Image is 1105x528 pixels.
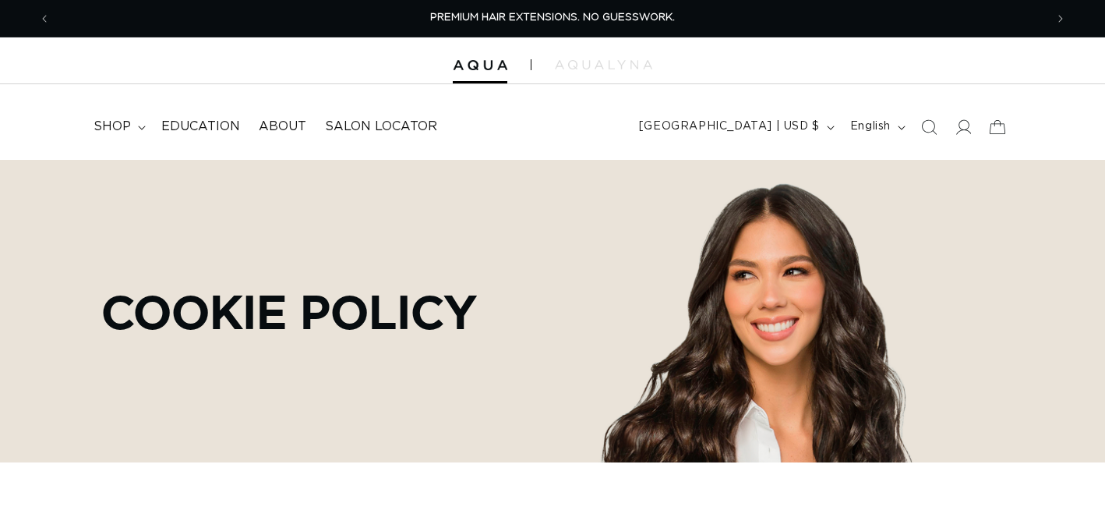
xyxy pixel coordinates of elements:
img: aqualyna.com [555,60,652,69]
span: PREMIUM HAIR EXTENSIONS. NO GUESSWORK. [430,12,675,23]
span: shop [94,119,131,135]
button: [GEOGRAPHIC_DATA] | USD $ [630,112,841,142]
span: English [850,119,891,135]
a: About [249,109,316,144]
button: Previous announcement [27,4,62,34]
span: About [259,119,306,135]
span: Salon Locator [325,119,437,135]
a: Salon Locator [316,109,447,144]
button: English [841,112,912,142]
button: Next announcement [1043,4,1078,34]
span: [GEOGRAPHIC_DATA] | USD $ [639,119,820,135]
a: Education [152,109,249,144]
p: Cookie Policy [101,285,477,338]
summary: Search [912,110,946,144]
summary: shop [84,109,152,144]
img: Aqua Hair Extensions [453,60,507,71]
span: Education [161,119,240,135]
